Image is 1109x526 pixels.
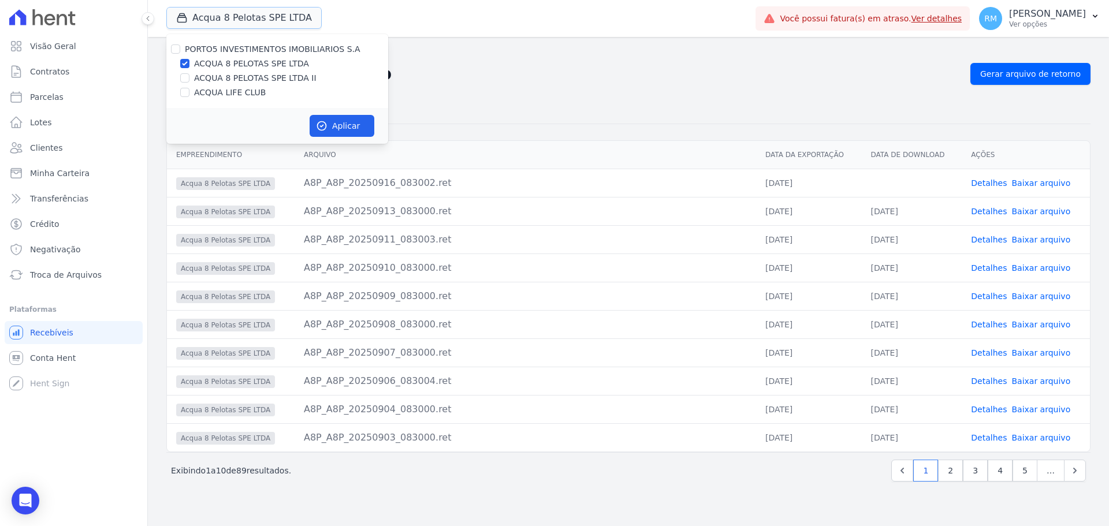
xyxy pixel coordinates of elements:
[1011,433,1070,442] a: Baixar arquivo
[862,310,962,338] td: [DATE]
[1011,320,1070,329] a: Baixar arquivo
[971,405,1007,414] a: Detalhes
[304,431,747,445] div: A8P_A8P_20250903_083000.ret
[862,395,962,423] td: [DATE]
[780,13,962,25] span: Você possui fatura(s) em atraso.
[5,111,143,134] a: Lotes
[9,303,138,316] div: Plataformas
[862,367,962,395] td: [DATE]
[862,141,962,169] th: Data de Download
[862,338,962,367] td: [DATE]
[962,141,1090,169] th: Ações
[5,346,143,370] a: Conta Hent
[194,87,266,99] label: ACQUA LIFE CLUB
[304,261,747,275] div: A8P_A8P_20250910_083000.ret
[30,352,76,364] span: Conta Hent
[30,269,102,281] span: Troca de Arquivos
[1009,20,1086,29] p: Ver opções
[304,204,747,218] div: A8P_A8P_20250913_083000.ret
[971,263,1007,273] a: Detalhes
[938,460,963,482] a: 2
[756,225,862,253] td: [DATE]
[862,423,962,452] td: [DATE]
[5,60,143,83] a: Contratos
[5,187,143,210] a: Transferências
[216,466,226,475] span: 10
[756,169,862,197] td: [DATE]
[5,321,143,344] a: Recebíveis
[5,263,143,286] a: Troca de Arquivos
[176,404,275,416] span: Acqua 8 Pelotas SPE LTDA
[304,346,747,360] div: A8P_A8P_20250907_083000.ret
[756,338,862,367] td: [DATE]
[1009,8,1086,20] p: [PERSON_NAME]
[911,14,962,23] a: Ver detalhes
[30,193,88,204] span: Transferências
[5,35,143,58] a: Visão Geral
[971,292,1007,301] a: Detalhes
[166,7,322,29] button: Acqua 8 Pelotas SPE LTDA
[30,218,59,230] span: Crédito
[756,310,862,338] td: [DATE]
[176,262,275,275] span: Acqua 8 Pelotas SPE LTDA
[304,176,747,190] div: A8P_A8P_20250916_083002.ret
[980,68,1081,80] span: Gerar arquivo de retorno
[5,136,143,159] a: Clientes
[5,85,143,109] a: Parcelas
[194,58,309,70] label: ACQUA 8 PELOTAS SPE LTDA
[756,423,862,452] td: [DATE]
[891,460,913,482] a: Previous
[1064,460,1086,482] a: Next
[756,253,862,282] td: [DATE]
[862,282,962,310] td: [DATE]
[971,433,1007,442] a: Detalhes
[984,14,997,23] span: RM
[1011,376,1070,386] a: Baixar arquivo
[30,244,81,255] span: Negativação
[176,347,275,360] span: Acqua 8 Pelotas SPE LTDA
[166,64,961,84] h2: Exportações de Retorno
[194,72,317,84] label: ACQUA 8 PELOTAS SPE LTDA II
[756,282,862,310] td: [DATE]
[862,197,962,225] td: [DATE]
[1011,207,1070,216] a: Baixar arquivo
[971,376,1007,386] a: Detalhes
[12,487,39,514] div: Open Intercom Messenger
[1011,235,1070,244] a: Baixar arquivo
[971,207,1007,216] a: Detalhes
[30,66,69,77] span: Contratos
[5,238,143,261] a: Negativação
[1011,405,1070,414] a: Baixar arquivo
[756,367,862,395] td: [DATE]
[862,225,962,253] td: [DATE]
[1011,263,1070,273] a: Baixar arquivo
[310,115,374,137] button: Aplicar
[30,91,64,103] span: Parcelas
[185,44,360,54] label: PORTO5 INVESTIMENTOS IMOBILIARIOS S.A
[171,465,291,476] p: Exibindo a de resultados.
[167,141,295,169] th: Empreendimento
[166,46,1091,58] nav: Breadcrumb
[206,466,211,475] span: 1
[971,235,1007,244] a: Detalhes
[176,319,275,331] span: Acqua 8 Pelotas SPE LTDA
[304,374,747,388] div: A8P_A8P_20250906_083004.ret
[862,253,962,282] td: [DATE]
[176,234,275,247] span: Acqua 8 Pelotas SPE LTDA
[304,318,747,331] div: A8P_A8P_20250908_083000.ret
[304,402,747,416] div: A8P_A8P_20250904_083000.ret
[176,290,275,303] span: Acqua 8 Pelotas SPE LTDA
[5,212,143,236] a: Crédito
[30,327,73,338] span: Recebíveis
[176,432,275,445] span: Acqua 8 Pelotas SPE LTDA
[756,141,862,169] th: Data da Exportação
[30,142,62,154] span: Clientes
[1011,348,1070,357] a: Baixar arquivo
[988,460,1013,482] a: 4
[970,63,1091,85] a: Gerar arquivo de retorno
[1037,460,1065,482] span: …
[304,289,747,303] div: A8P_A8P_20250909_083000.ret
[176,375,275,388] span: Acqua 8 Pelotas SPE LTDA
[1011,292,1070,301] a: Baixar arquivo
[971,348,1007,357] a: Detalhes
